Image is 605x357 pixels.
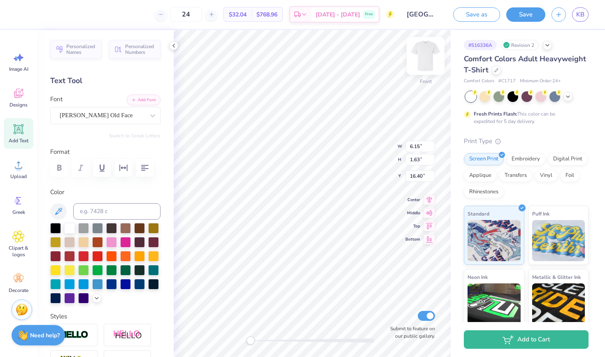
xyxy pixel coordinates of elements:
span: Standard [468,209,489,218]
div: Rhinestones [464,186,504,198]
span: Neon Ink [468,273,488,281]
div: Accessibility label [247,336,255,345]
span: Comfort Colors [464,78,494,85]
span: Metallic & Glitter Ink [532,273,581,281]
div: This color can be expedited for 5 day delivery. [474,110,575,125]
button: Add to Cart [464,330,589,349]
img: Stroke [60,330,88,340]
span: Image AI [9,66,28,72]
span: Designs [9,102,28,108]
div: Front [420,78,432,85]
span: $32.04 [229,10,247,19]
div: Embroidery [506,153,545,165]
label: Color [50,188,161,197]
span: [DATE] - [DATE] [316,10,360,19]
img: Shadow [113,330,142,340]
span: Personalized Names [66,44,97,55]
span: Free [365,12,373,17]
button: Add Font [127,95,161,105]
span: Top [405,223,420,229]
div: # 516336A [464,40,497,50]
div: Print Type [464,137,589,146]
span: $768.96 [256,10,277,19]
span: Comfort Colors Adult Heavyweight T-Shirt [464,54,586,75]
div: Revision 2 [501,40,539,50]
button: Save as [453,7,500,22]
img: Front [409,39,442,72]
input: Untitled Design [400,6,441,23]
span: Personalized Numbers [125,44,156,55]
span: Puff Ink [532,209,549,218]
strong: Need help? [30,331,60,339]
strong: Fresh Prints Flash: [474,111,517,117]
input: e.g. 7428 c [73,203,161,220]
span: Bottom [405,236,420,243]
span: # C1717 [498,78,516,85]
span: Greek [12,209,25,216]
img: Puff Ink [532,220,585,261]
button: Personalized Names [50,40,102,59]
button: Switch to Greek Letters [109,132,161,139]
span: Minimum Order: 24 + [520,78,561,85]
img: Standard [468,220,521,261]
button: Personalized Numbers [109,40,161,59]
div: Applique [464,169,497,182]
span: Decorate [9,287,28,294]
span: Upload [10,173,27,180]
img: Metallic & Glitter Ink [532,283,585,325]
div: Digital Print [548,153,588,165]
label: Format [50,147,161,157]
span: Center [405,197,420,203]
span: Clipart & logos [5,245,32,258]
div: Text Tool [50,75,161,86]
span: Add Text [9,137,28,144]
div: Foil [560,169,579,182]
label: Font [50,95,63,104]
label: Submit to feature on our public gallery. [386,325,435,340]
div: Transfers [499,169,532,182]
div: Screen Print [464,153,504,165]
a: KB [572,7,589,22]
input: – – [170,7,202,22]
img: Neon Ink [468,283,521,325]
span: Middle [405,210,420,216]
span: KB [576,10,584,19]
button: Save [506,7,545,22]
label: Styles [50,312,67,321]
div: Vinyl [535,169,558,182]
